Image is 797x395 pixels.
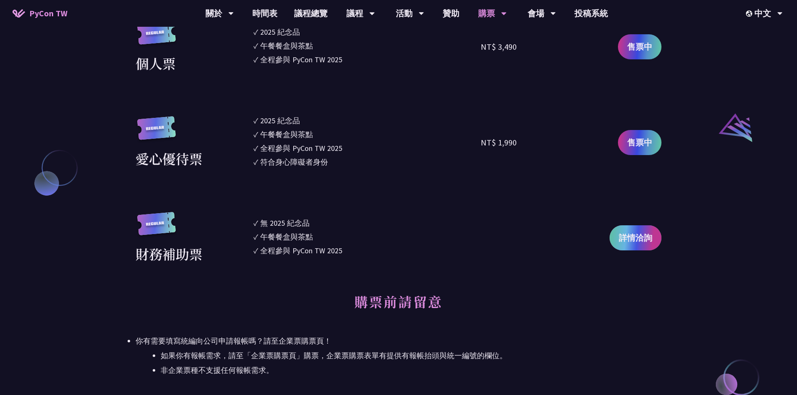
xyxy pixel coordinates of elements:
[13,9,25,18] img: Home icon of PyCon TW 2025
[29,7,67,20] span: PyCon TW
[136,212,177,244] img: regular.8f272d9.svg
[254,40,481,51] li: ✓
[4,3,76,24] a: PyCon TW
[260,245,342,256] div: 全程參與 PyCon TW 2025
[618,34,661,59] a: 售票中
[254,54,481,65] li: ✓
[627,41,652,53] span: 售票中
[618,130,661,155] a: 售票中
[254,231,481,242] li: ✓
[254,143,481,154] li: ✓
[260,54,342,65] div: 全程參與 PyCon TW 2025
[254,217,481,229] li: ✓
[260,129,313,140] div: 午餐餐盒與茶點
[260,40,313,51] div: 午餐餐盒與茶點
[136,116,177,148] img: regular.8f272d9.svg
[136,21,177,53] img: regular.8f272d9.svg
[481,41,517,53] div: NT$ 3,490
[260,115,300,126] div: 2025 紀念品
[136,285,661,331] h2: 購票前請留意
[161,364,661,377] li: 非企業票種不支援任何報帳需求。
[254,156,481,168] li: ✓
[627,136,652,149] span: 售票中
[136,53,176,73] div: 個人票
[260,231,313,242] div: 午餐餐盒與茶點
[260,156,328,168] div: 符合身心障礙者身份
[481,136,517,149] div: NT$ 1,990
[260,143,342,154] div: 全程參與 PyCon TW 2025
[260,217,310,229] div: 無 2025 紀念品
[161,349,661,362] li: 如果你有報帳需求，請至「企業票購票頁」購票，企業票購票表單有提供有報帳抬頭與統一編號的欄位。
[136,148,202,168] div: 愛心優待票
[136,244,202,264] div: 財務補助票
[619,232,652,244] span: 詳情洽詢
[136,335,661,347] div: 你有需要填寫統編向公司申請報帳嗎？請至企業票購票頁！
[254,115,481,126] li: ✓
[610,225,661,250] a: 詳情洽詢
[254,129,481,140] li: ✓
[260,26,300,38] div: 2025 紀念品
[254,245,481,256] li: ✓
[746,10,754,17] img: Locale Icon
[254,26,481,38] li: ✓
